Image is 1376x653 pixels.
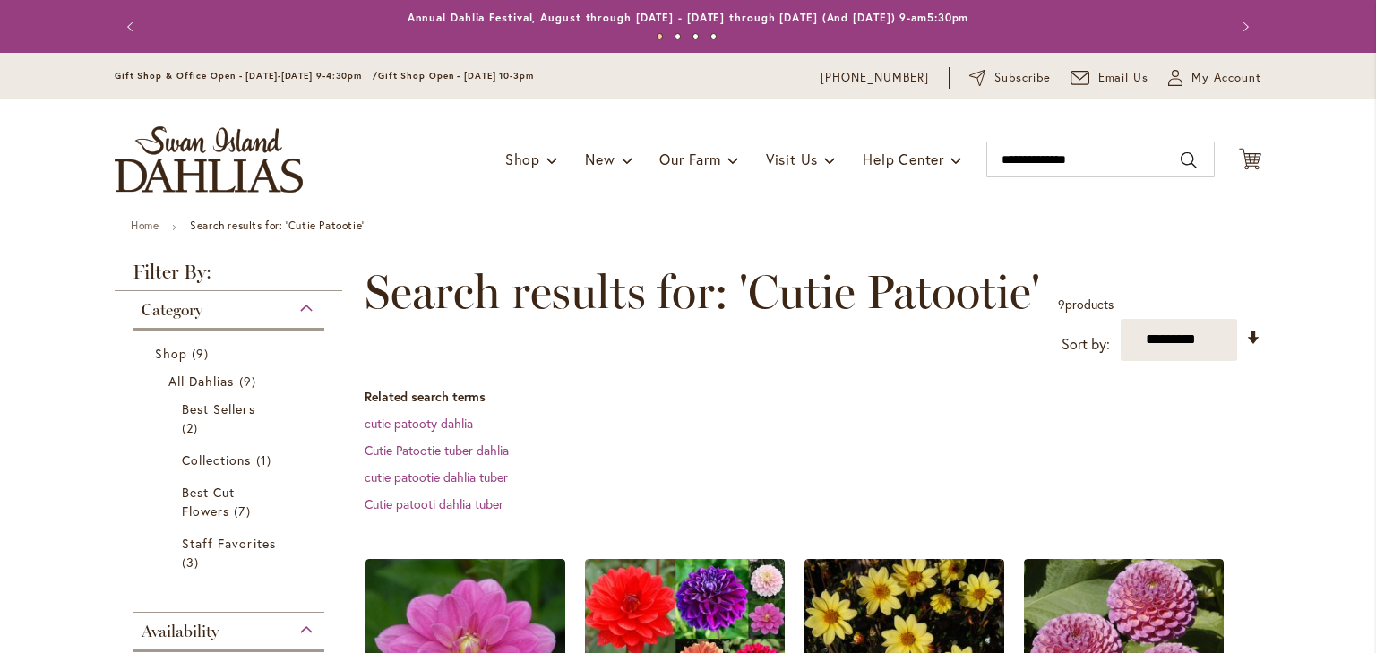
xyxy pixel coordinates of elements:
span: All Dahlias [168,373,235,390]
span: Our Farm [659,150,720,168]
span: 9 [239,372,261,391]
a: store logo [115,126,303,193]
span: Staff Favorites [182,535,276,552]
a: Best Sellers [182,400,279,437]
span: 9 [1058,296,1065,313]
span: Best Sellers [182,400,255,417]
button: 3 of 4 [692,33,699,39]
button: My Account [1168,69,1261,87]
button: 2 of 4 [675,33,681,39]
a: All Dahlias [168,372,293,391]
a: [PHONE_NUMBER] [821,69,929,87]
span: Search results for: 'Cutie Patootie' [365,265,1040,319]
span: Collections [182,451,252,468]
span: My Account [1191,69,1261,87]
a: cutie patootie dahlia tuber [365,468,508,485]
span: 2 [182,418,202,437]
strong: Search results for: 'Cutie Patootie' [190,219,365,232]
span: Visit Us [766,150,818,168]
a: Staff Favorites [182,534,279,571]
button: 1 of 4 [657,33,663,39]
a: Email Us [1071,69,1149,87]
strong: Filter By: [115,262,342,291]
button: 4 of 4 [710,33,717,39]
span: 3 [182,553,203,571]
label: Sort by: [1062,328,1110,361]
a: Subscribe [969,69,1051,87]
span: 9 [192,344,213,363]
a: Annual Dahlia Festival, August through [DATE] - [DATE] through [DATE] (And [DATE]) 9-am5:30pm [408,11,969,24]
button: Next [1225,9,1261,45]
dt: Related search terms [365,388,1261,406]
span: Gift Shop & Office Open - [DATE]-[DATE] 9-4:30pm / [115,70,378,82]
span: Best Cut Flowers [182,484,235,520]
a: cutie patooty dahlia [365,415,473,432]
a: Best Cut Flowers [182,483,279,520]
span: Help Center [863,150,944,168]
a: Collections [182,451,279,469]
span: 1 [256,451,276,469]
a: Shop [155,344,306,363]
span: Shop [505,150,540,168]
span: Email Us [1098,69,1149,87]
span: Shop [155,345,187,362]
p: products [1058,290,1114,319]
span: Subscribe [994,69,1051,87]
a: Cutie Patootie tuber dahlia [365,442,509,459]
a: Cutie patooti dahlia tuber [365,495,503,512]
span: 7 [234,502,254,520]
span: New [585,150,615,168]
span: Category [142,300,202,320]
a: Home [131,219,159,232]
span: Availability [142,622,219,641]
span: Gift Shop Open - [DATE] 10-3pm [378,70,534,82]
button: Previous [115,9,150,45]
